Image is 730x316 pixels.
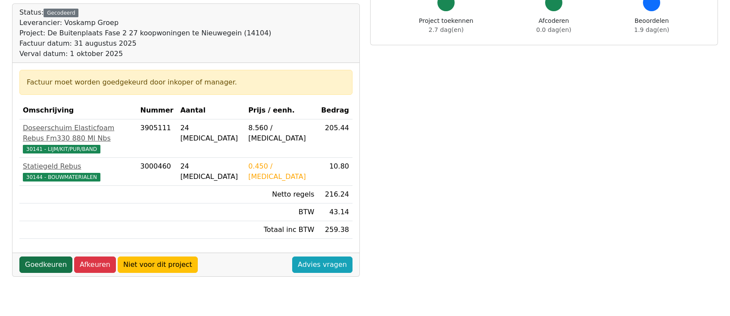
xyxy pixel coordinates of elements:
[245,102,318,119] th: Prijs / eenh.
[44,9,78,17] div: Gecodeerd
[27,77,345,88] div: Factuur moet worden goedgekeurd door inkoper of manager.
[318,119,353,158] td: 205.44
[23,123,134,154] a: Doseerschuim Elasticfoam Rebus Fm330 880 Ml Nbs30141 - LIJM/KIT/PUR/BAND
[177,102,245,119] th: Aantal
[19,257,72,273] a: Goedkeuren
[318,221,353,239] td: 259.38
[634,26,669,33] span: 1.9 dag(en)
[74,257,116,273] a: Afkeuren
[318,186,353,203] td: 216.24
[23,145,100,153] span: 30141 - LIJM/KIT/PUR/BAND
[634,16,669,34] div: Beoordelen
[19,102,137,119] th: Omschrijving
[248,161,314,182] div: 0.450 / [MEDICAL_DATA]
[23,123,134,144] div: Doseerschuim Elasticfoam Rebus Fm330 880 Ml Nbs
[536,16,571,34] div: Afcoderen
[19,38,271,49] div: Factuur datum: 31 augustus 2025
[419,16,473,34] div: Project toekennen
[180,161,241,182] div: 24 [MEDICAL_DATA]
[23,161,134,172] div: Statiegeld Rebus
[19,49,271,59] div: Verval datum: 1 oktober 2025
[318,158,353,186] td: 10.80
[180,123,241,144] div: 24 [MEDICAL_DATA]
[23,161,134,182] a: Statiegeld Rebus30144 - BOUWMATERIALEN
[137,119,177,158] td: 3905111
[19,7,271,59] div: Status:
[292,257,353,273] a: Advies vragen
[23,173,100,181] span: 30144 - BOUWMATERIALEN
[248,123,314,144] div: 8.560 / [MEDICAL_DATA]
[245,221,318,239] td: Totaal inc BTW
[137,102,177,119] th: Nummer
[318,102,353,119] th: Bedrag
[536,26,571,33] span: 0.0 dag(en)
[137,158,177,186] td: 3000460
[245,186,318,203] td: Netto regels
[19,28,271,38] div: Project: De Buitenplaats Fase 2 27 koopwoningen te Nieuwegein (14104)
[19,18,271,28] div: Leverancier: Voskamp Groep
[245,203,318,221] td: BTW
[429,26,464,33] span: 2.7 dag(en)
[118,257,198,273] a: Niet voor dit project
[318,203,353,221] td: 43.14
